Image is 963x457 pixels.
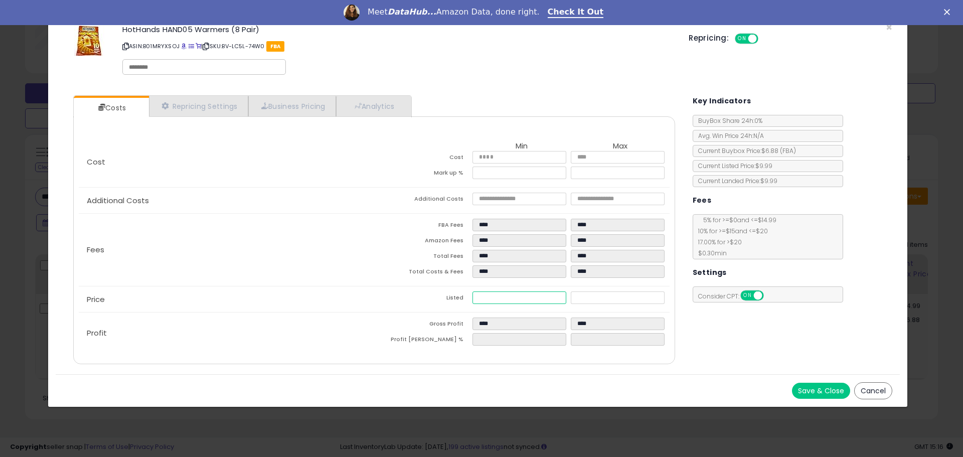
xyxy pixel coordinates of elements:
[122,26,674,33] h3: HotHands HAND05 Warmers (8 Pair)
[374,333,472,349] td: Profit [PERSON_NAME] %
[79,158,374,166] p: Cost
[79,329,374,337] p: Profit
[266,41,285,52] span: FBA
[79,295,374,303] p: Price
[698,216,776,224] span: 5 % for >= $0 and <= $14.99
[374,318,472,333] td: Gross Profit
[757,35,773,43] span: OFF
[344,5,360,21] img: Profile image for Georgie
[368,7,540,17] div: Meet Amazon Data, done right.
[693,238,742,246] span: 17.00 % for > $20
[189,42,194,50] a: All offer listings
[693,266,727,279] h5: Settings
[548,7,604,18] a: Check It Out
[792,383,850,399] button: Save & Close
[736,35,748,43] span: ON
[374,234,472,250] td: Amazon Fees
[693,131,764,140] span: Avg. Win Price 24h: N/A
[374,219,472,234] td: FBA Fees
[693,177,777,185] span: Current Landed Price: $9.99
[944,9,954,15] div: Close
[693,292,777,300] span: Consider CPT:
[122,38,674,54] p: ASIN: B01MRYXSOJ | SKU: BV-LC5L-74W0
[374,291,472,307] td: Listed
[741,291,754,300] span: ON
[762,291,778,300] span: OFF
[693,162,772,170] span: Current Listed Price: $9.99
[693,249,727,257] span: $0.30 min
[472,142,571,151] th: Min
[374,151,472,167] td: Cost
[181,42,187,50] a: BuyBox page
[388,7,436,17] i: DataHub...
[693,194,712,207] h5: Fees
[374,265,472,281] td: Total Costs & Fees
[74,98,148,118] a: Costs
[689,34,729,42] h5: Repricing:
[854,382,892,399] button: Cancel
[780,146,796,155] span: ( FBA )
[693,227,768,235] span: 10 % for >= $15 and <= $20
[248,96,336,116] a: Business Pricing
[149,96,248,116] a: Repricing Settings
[196,42,201,50] a: Your listing only
[374,250,472,265] td: Total Fees
[336,96,410,116] a: Analytics
[693,116,762,125] span: BuyBox Share 24h: 0%
[886,20,892,35] span: ×
[74,26,104,56] img: 51aizC04IeL._SL60_.jpg
[693,95,751,107] h5: Key Indicators
[761,146,796,155] span: $6.88
[374,193,472,208] td: Additional Costs
[79,246,374,254] p: Fees
[571,142,669,151] th: Max
[79,197,374,205] p: Additional Costs
[374,167,472,182] td: Mark up %
[693,146,796,155] span: Current Buybox Price:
